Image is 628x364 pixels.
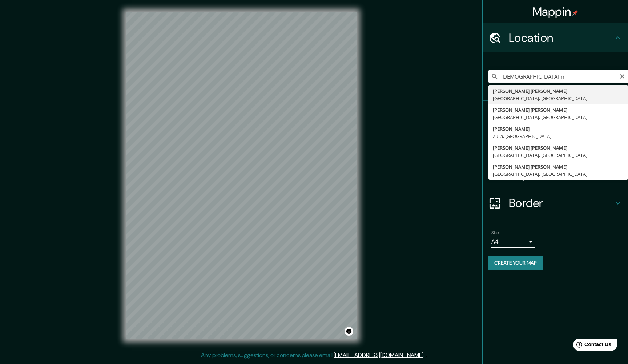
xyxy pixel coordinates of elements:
[334,351,423,359] a: [EMAIL_ADDRESS][DOMAIN_NAME]
[483,189,628,218] div: Border
[563,336,620,356] iframe: Help widget launcher
[493,151,624,159] div: [GEOGRAPHIC_DATA], [GEOGRAPHIC_DATA]
[509,196,613,210] h4: Border
[483,101,628,130] div: Pins
[426,351,427,360] div: .
[532,4,579,19] h4: Mappin
[493,87,624,95] div: [PERSON_NAME] [PERSON_NAME]
[491,230,499,236] label: Size
[493,114,624,121] div: [GEOGRAPHIC_DATA], [GEOGRAPHIC_DATA]
[345,327,353,336] button: Toggle attribution
[483,23,628,52] div: Location
[493,170,624,178] div: [GEOGRAPHIC_DATA], [GEOGRAPHIC_DATA]
[126,12,357,339] canvas: Map
[483,159,628,189] div: Layout
[493,95,624,102] div: [GEOGRAPHIC_DATA], [GEOGRAPHIC_DATA]
[493,132,624,140] div: Zulia, [GEOGRAPHIC_DATA]
[509,31,613,45] h4: Location
[493,106,624,114] div: [PERSON_NAME] [PERSON_NAME]
[572,10,578,16] img: pin-icon.png
[619,72,625,79] button: Clear
[493,125,624,132] div: [PERSON_NAME]
[424,351,426,360] div: .
[493,163,624,170] div: [PERSON_NAME] [PERSON_NAME]
[488,256,543,270] button: Create your map
[488,70,628,83] input: Pick your city or area
[509,167,613,181] h4: Layout
[493,144,624,151] div: [PERSON_NAME] [PERSON_NAME]
[483,130,628,159] div: Style
[491,236,535,248] div: A4
[201,351,424,360] p: Any problems, suggestions, or concerns please email .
